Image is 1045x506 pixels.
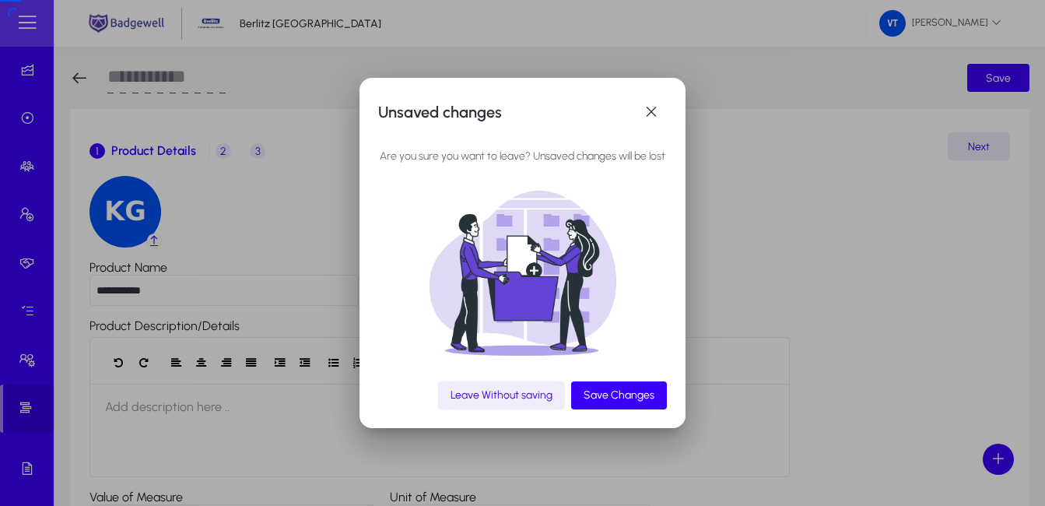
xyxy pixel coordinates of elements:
[584,388,654,402] span: Save Changes
[451,388,552,402] span: Leave Without saving
[571,381,667,409] button: Save Changes
[430,191,616,356] img: unsaved.png
[438,381,565,409] button: Leave Without saving
[380,147,665,166] p: Are you sure you want to leave? Unsaved changes will be lost
[378,100,636,125] h1: Unsaved changes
